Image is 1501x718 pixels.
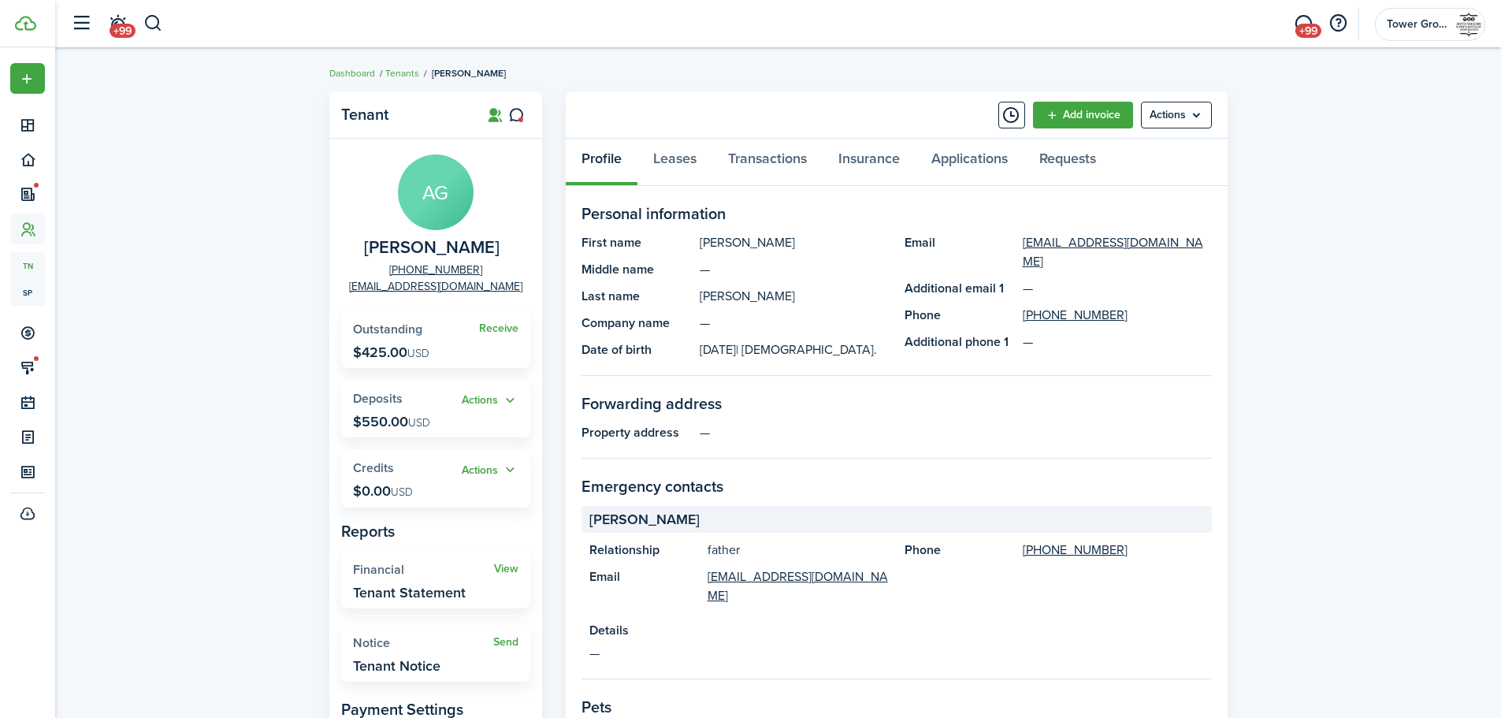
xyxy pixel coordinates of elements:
[389,262,482,278] a: [PHONE_NUMBER]
[66,9,96,39] button: Open sidebar
[479,322,518,335] a: Receive
[10,252,45,279] a: tn
[1141,102,1212,128] menu-btn: Actions
[353,563,494,577] widget-stats-title: Financial
[581,202,1212,225] panel-main-section-title: Personal information
[1023,233,1212,271] a: [EMAIL_ADDRESS][DOMAIN_NAME]
[581,287,692,306] panel-main-title: Last name
[708,567,889,605] a: [EMAIL_ADDRESS][DOMAIN_NAME]
[353,459,394,477] span: Credits
[637,139,712,186] a: Leases
[1141,102,1212,128] button: Open menu
[736,340,877,359] span: | [DEMOGRAPHIC_DATA].
[408,415,430,431] span: USD
[700,314,889,333] panel-main-description: —
[1024,139,1112,186] a: Requests
[353,658,440,674] widget-stats-description: Tenant Notice
[494,563,518,575] a: View
[905,279,1015,298] panel-main-title: Additional email 1
[1456,12,1481,37] img: Tower Grove Community Development Corporation
[353,344,429,360] p: $425.00
[823,139,916,186] a: Insurance
[462,461,518,479] button: Actions
[462,461,518,479] button: Open menu
[341,106,467,124] panel-main-title: Tenant
[391,484,413,500] span: USD
[589,621,1204,640] panel-main-title: Details
[353,585,466,601] widget-stats-description: Tenant Statement
[385,66,419,80] a: Tenants
[712,139,823,186] a: Transactions
[700,260,889,279] panel-main-description: —
[349,278,522,295] a: [EMAIL_ADDRESS][DOMAIN_NAME]
[432,66,506,80] span: [PERSON_NAME]
[1288,4,1318,44] a: Messaging
[589,567,700,605] panel-main-title: Email
[353,483,413,499] p: $0.00
[700,340,889,359] panel-main-description: [DATE]
[110,24,136,38] span: +99
[353,636,493,650] widget-stats-title: Notice
[589,644,1204,663] panel-main-description: —
[353,320,422,338] span: Outstanding
[462,392,518,410] button: Open menu
[102,4,132,44] a: Notifications
[700,287,889,306] panel-main-description: [PERSON_NAME]
[916,139,1024,186] a: Applications
[905,306,1015,325] panel-main-title: Phone
[581,233,692,252] panel-main-title: First name
[341,519,530,543] panel-main-subtitle: Reports
[581,392,1212,415] panel-main-section-title: Forwarding address
[589,541,700,560] panel-main-title: Relationship
[998,102,1025,128] button: Timeline
[700,423,1212,442] panel-main-description: —
[10,279,45,306] a: sp
[905,541,1015,560] panel-main-title: Phone
[700,233,889,252] panel-main-description: [PERSON_NAME]
[398,154,474,230] avatar-text: AG
[708,541,889,560] panel-main-description: father
[905,233,1015,271] panel-main-title: Email
[1295,24,1321,38] span: +99
[1023,541,1128,560] a: [PHONE_NUMBER]
[353,414,430,430] p: $550.00
[1325,10,1351,37] button: Open resource center
[589,509,700,530] span: [PERSON_NAME]
[407,345,429,362] span: USD
[1023,306,1128,325] a: [PHONE_NUMBER]
[462,392,518,410] button: Actions
[10,63,45,94] button: Open menu
[1033,102,1133,128] a: Add invoice
[143,10,163,37] button: Search
[15,16,36,31] img: TenantCloud
[581,260,692,279] panel-main-title: Middle name
[905,333,1015,352] panel-main-title: Additional phone 1
[493,636,518,649] a: Send
[581,314,692,333] panel-main-title: Company name
[581,340,692,359] panel-main-title: Date of birth
[581,423,692,442] panel-main-title: Property address
[364,238,500,258] span: Andrea Govreau
[581,474,1212,498] panel-main-section-title: Emergency contacts
[353,389,403,407] span: Deposits
[1387,19,1450,30] span: Tower Grove Community Development Corporation
[329,66,375,80] a: Dashboard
